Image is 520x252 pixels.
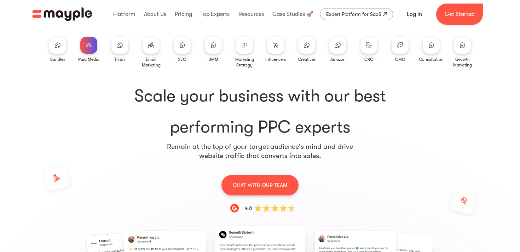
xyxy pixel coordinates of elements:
[392,37,409,62] a: CMO
[320,8,393,20] a: Expert Platform for SaaS
[419,37,444,62] a: Consultation
[265,57,286,62] div: Influencers
[360,37,377,62] a: CRO
[174,37,191,62] a: SEO
[32,7,92,21] a: home
[232,37,257,68] a: Marketing Strategy
[50,57,65,62] div: Bundles
[298,57,316,62] div: Creatives
[173,3,194,25] div: Pricing
[205,37,222,62] a: SMM
[111,37,128,62] a: Tiktok
[221,175,299,195] a: CHAT WITH OUR TEAM
[237,3,266,25] div: Resources
[111,3,137,25] div: Platform
[244,204,252,212] div: 4.6
[298,37,316,62] a: Creatives
[49,37,66,62] a: Bundles
[45,85,475,107] span: Scale your business with our best
[232,57,257,68] div: Marketing Strategy
[330,57,346,62] div: Amazon
[233,181,287,190] p: CHAT WITH OUR TEAM
[78,57,99,62] div: Paid Media
[138,37,164,68] a: Email Marketing
[364,57,374,62] div: CRO
[45,85,475,139] h1: performing PPC experts
[398,6,431,23] a: Log In
[114,57,126,62] div: Tiktok
[199,3,231,25] div: Top Experts
[326,10,381,18] div: Expert Platform for SaaS
[32,7,92,21] img: Mayple logo
[450,37,475,68] a: Growth Marketing
[209,57,218,62] div: SMM
[450,57,475,68] div: Growth Marketing
[419,57,444,62] div: Consultation
[436,4,483,25] a: Get Started
[138,57,164,68] div: Email Marketing
[329,37,346,62] a: Amazon
[167,142,353,160] p: Remain at the top of your target audience's mind and drive website traffic that converts into sales.
[142,3,168,25] div: About Us
[265,37,286,62] a: Influencers
[178,57,186,62] div: SEO
[78,37,99,62] a: Paid Media
[395,57,405,62] div: CMO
